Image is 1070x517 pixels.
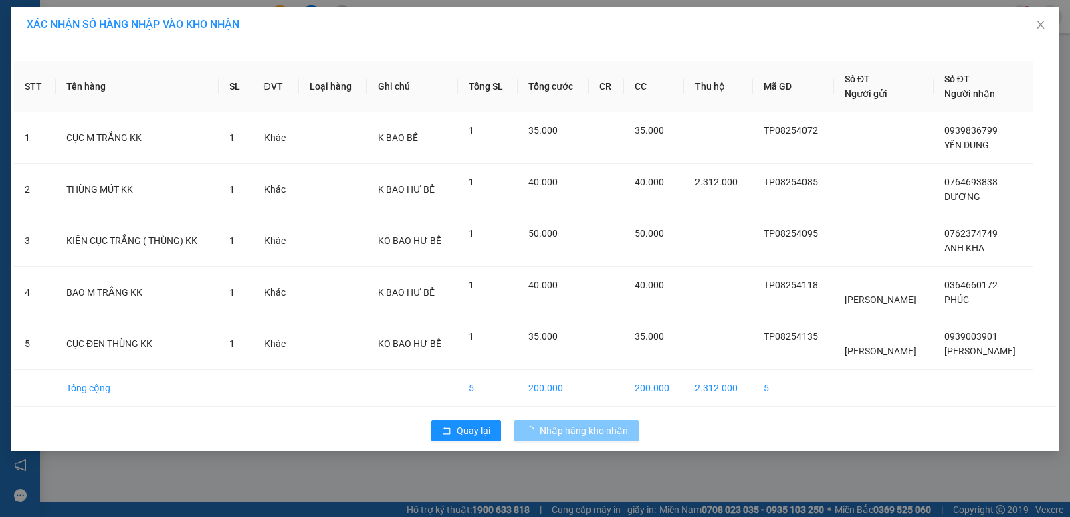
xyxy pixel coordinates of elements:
span: DƯƠNG [944,191,980,202]
span: Người gửi [845,88,887,99]
span: Quay lại [457,423,490,438]
p: GỬI: [5,26,195,39]
span: VP Cầu Kè - [27,26,97,39]
span: [PERSON_NAME] [944,346,1016,356]
span: TP08254118 [764,280,818,290]
th: Tên hàng [56,61,219,112]
span: 40.000 [528,280,558,290]
span: 35.000 [528,331,558,342]
span: KO BAO HƯ BỂ [378,235,441,246]
th: STT [14,61,56,112]
span: 1 [229,184,235,195]
span: VP [PERSON_NAME] ([GEOGRAPHIC_DATA]) [5,45,134,70]
span: SÔ RANG [72,72,117,85]
span: 35.000 [528,125,558,136]
th: CC [624,61,684,112]
span: ANH KHA [944,243,984,253]
span: K BAO BỂ [378,132,418,143]
th: SL [219,61,253,112]
td: 200.000 [518,370,588,407]
span: 40.000 [635,177,664,187]
span: rollback [442,426,451,437]
span: [PERSON_NAME] [845,346,916,356]
span: 50.000 [635,228,664,239]
button: Close [1022,7,1059,44]
span: PHÚC [944,294,969,305]
span: loading [525,426,540,435]
span: Người nhận [944,88,995,99]
button: Nhập hàng kho nhận [514,420,639,441]
td: THÙNG MÚT KK [56,164,219,215]
span: YẾN DUNG [944,140,989,150]
p: NHẬN: [5,45,195,70]
th: Mã GD [753,61,834,112]
span: Số ĐT [845,74,870,84]
th: CR [588,61,625,112]
span: [PERSON_NAME] [845,294,916,305]
span: 1 [469,331,474,342]
span: close [1035,19,1046,30]
td: Khác [253,318,300,370]
span: 50.000 [528,228,558,239]
td: Khác [253,164,300,215]
span: 0764693838 [944,177,998,187]
td: CỤC M TRẮNG KK [56,112,219,164]
span: 40.000 [528,177,558,187]
span: 40.000 [635,280,664,290]
td: BAO M TRẮNG KK [56,267,219,318]
span: TP08254095 [764,228,818,239]
th: Loại hàng [299,61,367,112]
span: 1 [229,132,235,143]
span: TP08254135 [764,331,818,342]
span: 1 [469,177,474,187]
span: K BAO HƯ BỂ [378,184,435,195]
span: 35.000 [635,125,664,136]
span: TP08254072 [764,125,818,136]
td: 3 [14,215,56,267]
span: 1 [229,235,235,246]
span: TP08254085 [764,177,818,187]
span: 1 [469,280,474,290]
span: 1 [229,338,235,349]
span: Nhập hàng kho nhận [540,423,628,438]
td: Khác [253,267,300,318]
span: ÚT [84,26,97,39]
th: ĐVT [253,61,300,112]
span: K BAO HƯ BỂ [378,287,435,298]
td: 2 [14,164,56,215]
span: 0762374749 [944,228,998,239]
td: CỤC ĐEN THÙNG KK [56,318,219,370]
span: 0939003901 [944,331,998,342]
span: Số ĐT [944,74,970,84]
td: 200.000 [624,370,684,407]
strong: BIÊN NHẬN GỬI HÀNG [45,7,155,20]
td: 5 [753,370,834,407]
td: 1 [14,112,56,164]
td: 5 [458,370,518,407]
td: 5 [14,318,56,370]
span: 1 [469,125,474,136]
th: Thu hộ [684,61,753,112]
span: 0364660172 [944,280,998,290]
th: Tổng cước [518,61,588,112]
td: KIỆN CỤC TRẮNG ( THÙNG) KK [56,215,219,267]
th: Ghi chú [367,61,458,112]
span: 1 [229,287,235,298]
td: 2.312.000 [684,370,753,407]
span: GIAO: [5,87,32,100]
td: Khác [253,112,300,164]
span: 35.000 [635,331,664,342]
span: 0939836799 [944,125,998,136]
th: Tổng SL [458,61,518,112]
td: Khác [253,215,300,267]
button: rollbackQuay lại [431,420,501,441]
span: 0982242748 - [5,72,117,85]
td: 4 [14,267,56,318]
span: 2.312.000 [695,177,738,187]
td: Tổng cộng [56,370,219,407]
span: XÁC NHẬN SỐ HÀNG NHẬP VÀO KHO NHẬN [27,18,239,31]
span: 1 [469,228,474,239]
span: KO BAO HƯ BỂ [378,338,441,349]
